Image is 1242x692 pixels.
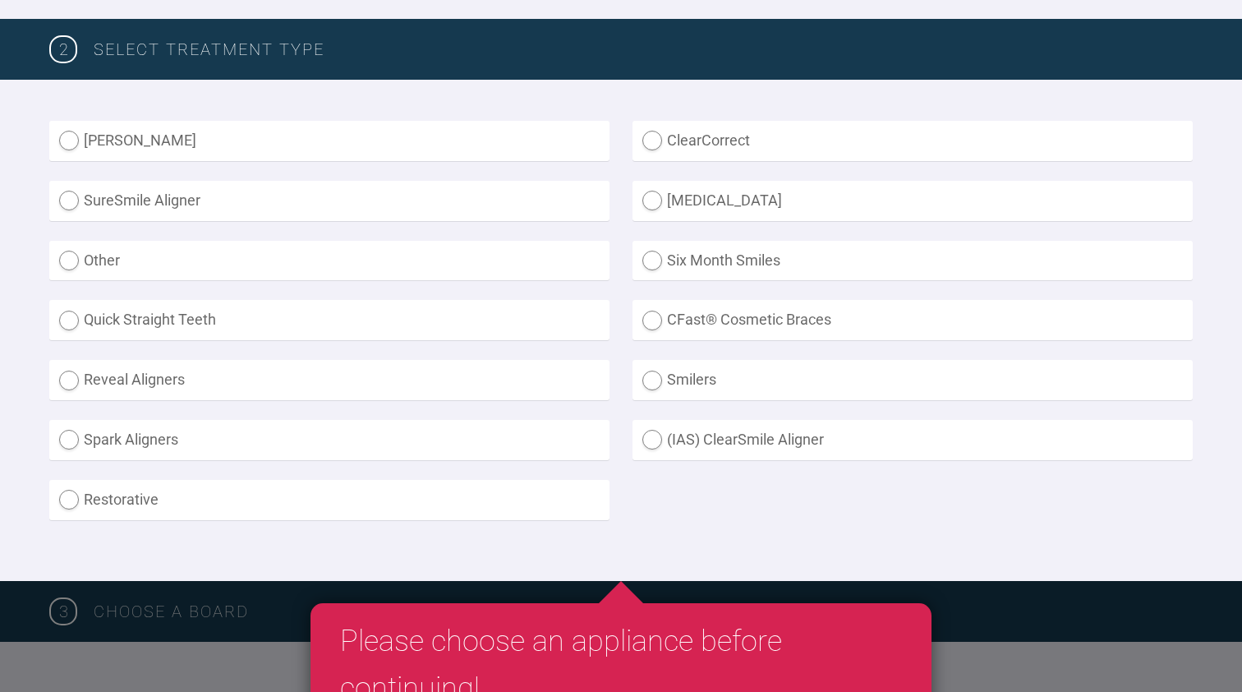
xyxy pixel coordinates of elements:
[49,420,609,460] label: Spark Aligners
[632,181,1193,221] label: [MEDICAL_DATA]
[49,480,609,520] label: Restorative
[632,420,1193,460] label: (IAS) ClearSmile Aligner
[632,360,1193,400] label: Smilers
[94,36,1193,62] h3: SELECT TREATMENT TYPE
[49,360,609,400] label: Reveal Aligners
[49,121,609,161] label: [PERSON_NAME]
[632,241,1193,281] label: Six Month Smiles
[49,300,609,340] label: Quick Straight Teeth
[632,121,1193,161] label: ClearCorrect
[632,300,1193,340] label: CFast® Cosmetic Braces
[49,35,77,63] span: 2
[49,181,609,221] label: SureSmile Aligner
[49,241,609,281] label: Other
